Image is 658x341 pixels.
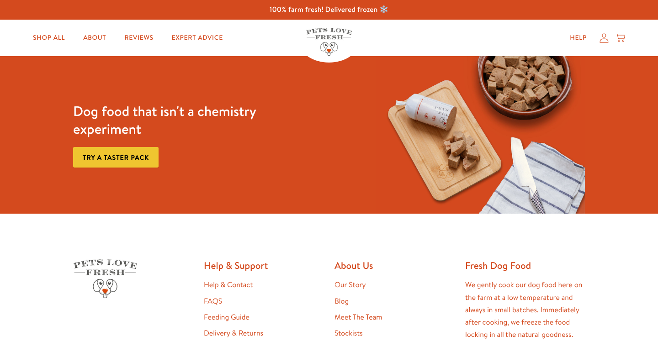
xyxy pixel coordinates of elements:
[465,259,585,272] h2: Fresh Dog Food
[562,29,594,47] a: Help
[334,312,382,322] a: Meet The Team
[376,56,585,214] img: Fussy
[204,259,324,272] h2: Help & Support
[164,29,230,47] a: Expert Advice
[204,328,263,338] a: Delivery & Returns
[204,296,222,306] a: FAQS
[334,259,454,272] h2: About Us
[334,296,349,306] a: Blog
[204,280,253,290] a: Help & Contact
[73,259,137,298] img: Pets Love Fresh
[306,28,352,56] img: Pets Love Fresh
[117,29,160,47] a: Reviews
[73,102,282,138] h3: Dog food that isn't a chemistry experiment
[334,280,366,290] a: Our Story
[334,328,363,338] a: Stockists
[26,29,72,47] a: Shop All
[465,279,585,341] p: We gently cook our dog food here on the farm at a low temperature and always in small batches. Im...
[73,147,159,168] a: Try a taster pack
[204,312,249,322] a: Feeding Guide
[76,29,113,47] a: About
